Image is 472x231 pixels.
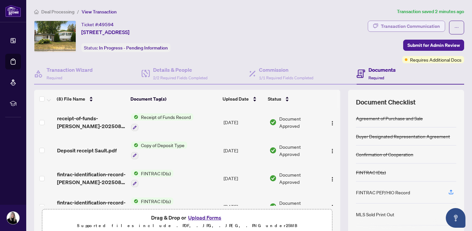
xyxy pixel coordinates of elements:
[131,198,173,215] button: Status IconFINTRAC ID(s)
[410,56,462,63] span: Requires Additional Docs
[356,115,423,122] div: Agreement of Purchase and Sale
[47,75,62,80] span: Required
[327,173,338,183] button: Logo
[57,146,117,154] span: Deposit receipt Sault.pdf
[330,204,335,210] img: Logo
[41,9,74,15] span: Deal Processing
[57,199,126,214] span: fintrac-identification-record-[PERSON_NAME]-richer-20250821-070139.pdf
[221,164,267,193] td: [DATE]
[153,66,207,74] h4: Details & People
[327,145,338,156] button: Logo
[446,208,465,228] button: Open asap
[128,90,220,108] th: Document Tag(s)
[269,175,277,182] img: Document Status
[279,199,322,214] span: Document Approved
[221,192,267,221] td: [DATE]
[327,201,338,212] button: Logo
[138,198,173,205] span: FINTRAC ID(s)
[99,45,168,51] span: In Progress - Pending Information
[186,213,223,222] button: Upload Forms
[153,75,207,80] span: 2/2 Required Fields Completed
[221,108,267,136] td: [DATE]
[131,142,187,159] button: Status IconCopy of Deposit Type
[220,90,265,108] th: Upload Date
[259,75,313,80] span: 1/1 Required Fields Completed
[34,10,39,14] span: home
[330,148,335,154] img: Logo
[269,119,277,126] img: Document Status
[131,170,138,177] img: Status Icon
[82,9,117,15] span: View Transaction
[131,198,138,205] img: Status Icon
[54,90,128,108] th: (8) File Name
[57,114,126,130] span: receipt-of-funds-[PERSON_NAME]-20250821-071402.pdf
[356,133,450,140] div: Buyer Designated Representation Agreement
[381,21,440,31] div: Transaction Communication
[5,5,21,17] img: logo
[397,8,464,15] article: Transaction saved 2 minutes ago
[138,170,173,177] span: FINTRAC ID(s)
[269,203,277,210] img: Document Status
[57,95,85,103] span: (8) File Name
[34,21,76,52] img: IMG-X12335592_1.jpg
[356,151,413,158] div: Confirmation of Cooperation
[138,142,187,149] span: Copy of Deposit Type
[46,222,328,230] p: Supported files include .PDF, .JPG, .JPEG, .PNG under 25 MB
[356,98,416,107] span: Document Checklist
[259,66,313,74] h4: Commission
[131,170,173,187] button: Status IconFINTRAC ID(s)
[356,169,386,176] div: FINTRAC ID(s)
[269,147,277,154] img: Document Status
[268,95,281,103] span: Status
[454,25,459,30] span: ellipsis
[81,21,114,28] div: Ticket #:
[330,177,335,182] img: Logo
[138,113,193,121] span: Receipt of Funds Record
[368,75,384,80] span: Required
[330,121,335,126] img: Logo
[356,189,410,196] div: FINTRAC PEP/HIO Record
[279,115,322,129] span: Document Approved
[223,95,249,103] span: Upload Date
[131,113,193,131] button: Status IconReceipt of Funds Record
[368,21,445,32] button: Transaction Communication
[221,136,267,164] td: [DATE]
[279,171,322,185] span: Document Approved
[368,66,396,74] h4: Documents
[356,211,394,218] div: MLS Sold Print Out
[81,28,129,36] span: [STREET_ADDRESS]
[403,40,464,51] button: Submit for Admin Review
[327,117,338,127] button: Logo
[47,66,93,74] h4: Transaction Wizard
[99,22,114,28] span: 49594
[279,143,322,158] span: Document Approved
[7,212,19,224] img: Profile Icon
[151,213,223,222] span: Drag & Drop or
[57,170,126,186] span: fintrac-identification-record-[PERSON_NAME]-20250821-070515.pdf
[407,40,460,50] span: Submit for Admin Review
[81,43,170,52] div: Status:
[131,113,138,121] img: Status Icon
[265,90,322,108] th: Status
[131,142,138,149] img: Status Icon
[77,8,79,15] li: /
